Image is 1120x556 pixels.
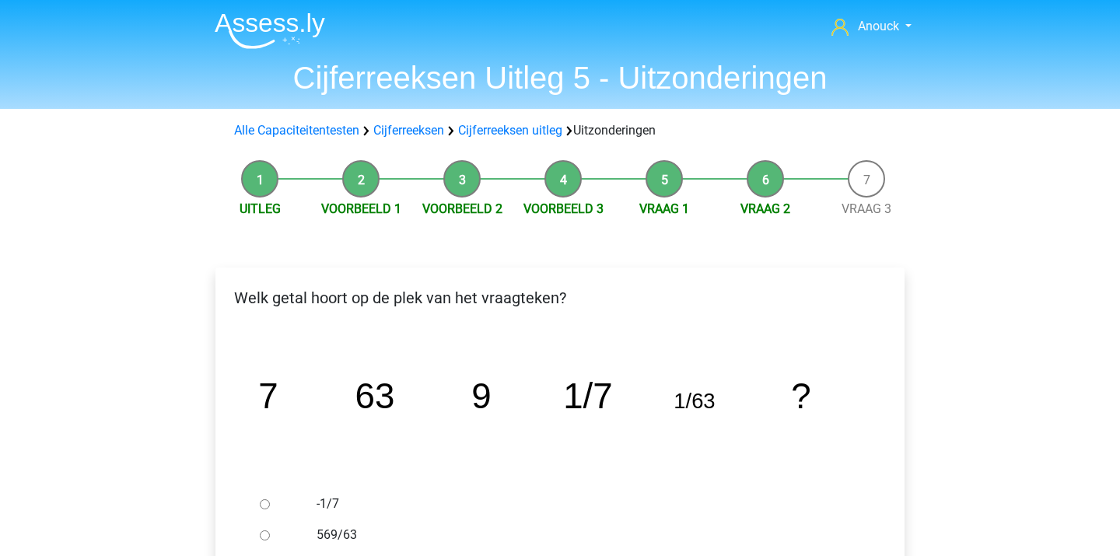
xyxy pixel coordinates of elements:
span: Anouck [858,19,899,33]
a: Vraag 2 [740,201,790,216]
a: Alle Capaciteitentesten [234,123,359,138]
a: Uitleg [240,201,281,216]
tspan: 1/63 [674,389,715,413]
p: Welk getal hoort op de plek van het vraagteken? [228,286,892,309]
tspan: ? [791,376,810,416]
a: Cijferreeksen [373,123,444,138]
a: Cijferreeksen uitleg [458,123,562,138]
img: Assessly [215,12,325,49]
tspan: 7 [258,376,278,416]
h1: Cijferreeksen Uitleg 5 - Uitzonderingen [202,59,918,96]
tspan: 9 [471,376,491,416]
a: Anouck [825,17,918,36]
div: Uitzonderingen [228,121,892,140]
label: 569/63 [317,526,855,544]
a: Vraag 1 [639,201,689,216]
tspan: 1/7 [563,376,612,416]
tspan: 63 [355,376,395,416]
a: Voorbeeld 1 [321,201,401,216]
a: Voorbeeld 3 [523,201,604,216]
label: -1/7 [317,495,855,513]
a: Voorbeeld 2 [422,201,502,216]
a: Vraag 3 [842,201,891,216]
